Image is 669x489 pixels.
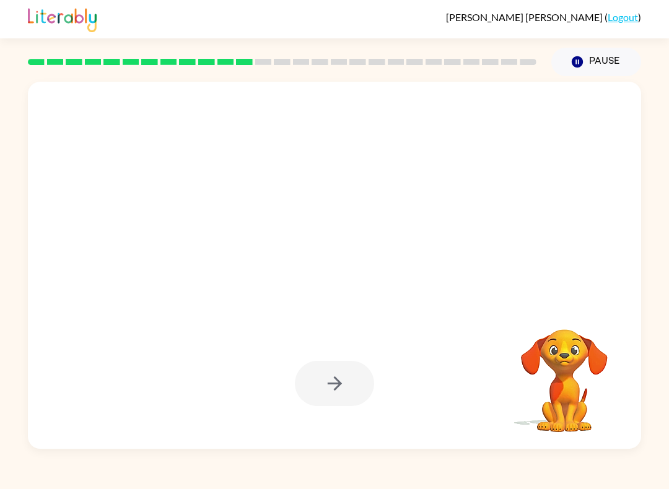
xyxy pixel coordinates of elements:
div: ( ) [446,11,641,23]
button: Pause [551,48,641,76]
a: Logout [608,11,638,23]
img: Literably [28,5,97,32]
span: [PERSON_NAME] [PERSON_NAME] [446,11,605,23]
video: Your browser must support playing .mp4 files to use Literably. Please try using another browser. [502,310,626,434]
